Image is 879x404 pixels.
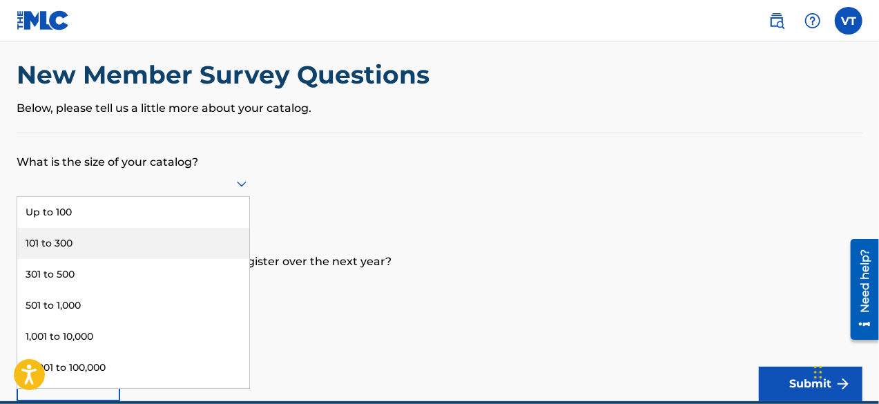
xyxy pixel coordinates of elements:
[835,7,862,35] div: User Menu
[769,12,785,29] img: search
[17,197,249,228] div: Up to 100
[814,352,822,393] div: Arrastrar
[810,338,879,404] div: Widget de chat
[17,352,249,383] div: 10,001 to 100,000
[840,234,879,345] iframe: Resource Center
[17,59,436,90] h2: New Member Survey Questions
[17,290,249,321] div: 501 to 1,000
[763,7,791,35] a: Public Search
[17,228,249,259] div: 101 to 300
[810,338,879,404] iframe: Chat Widget
[799,7,827,35] div: Help
[17,100,862,117] p: Below, please tell us a little more about your catalog.
[17,321,249,352] div: 1,001 to 10,000
[17,233,862,270] p: How many works are you expecting to register over the next year?
[804,12,821,29] img: help
[759,367,862,401] button: Submit
[17,10,70,30] img: MLC Logo
[17,133,862,171] p: What is the size of your catalog?
[17,259,249,290] div: 301 to 500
